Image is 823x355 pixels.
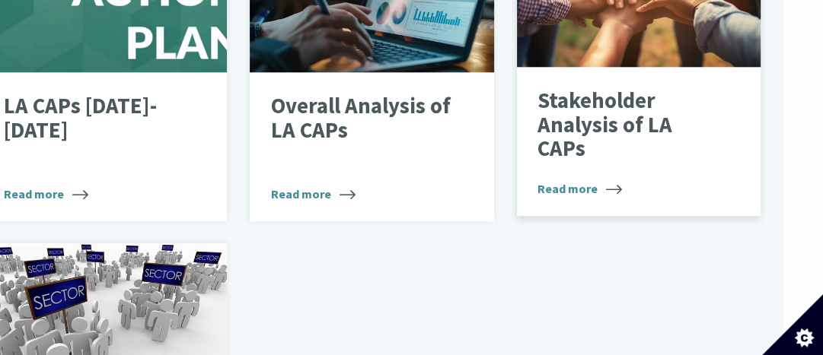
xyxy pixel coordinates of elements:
p: Stakeholder Analysis of LA CAPs [538,89,719,161]
span: Read more [538,179,622,198]
span: Read more [4,185,88,203]
p: Overall Analysis of LA CAPs [271,94,453,142]
p: LA CAPs [DATE]-[DATE] [4,94,186,142]
span: Read more [271,185,356,203]
button: Set cookie preferences [762,294,823,355]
